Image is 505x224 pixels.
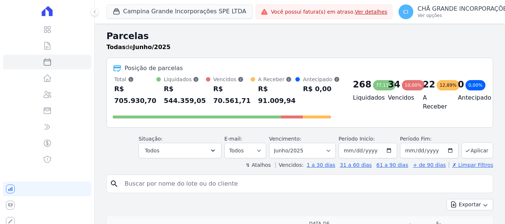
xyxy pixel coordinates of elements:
[376,162,408,168] a: 61 a 90 dias
[388,93,411,102] h4: Vencidos
[465,80,485,90] div: 0,00%
[213,83,251,107] div: R$ 70.561,71
[400,135,458,143] label: Período Fim:
[133,44,171,51] strong: Junho/2025
[447,199,493,210] button: Exportar
[224,136,243,142] label: E-mail:
[106,43,170,52] p: de
[458,79,464,90] div: 0
[458,93,481,102] h4: Antecipado
[125,64,183,73] div: Posição de parcelas
[139,143,221,158] button: Todos
[303,76,339,83] div: Antecipado
[355,9,387,15] a: Ver detalhes
[307,162,335,168] a: 1 a 30 dias
[139,136,163,142] label: Situação:
[114,76,156,83] div: Total
[164,83,206,107] div: R$ 544.359,05
[110,179,119,188] i: search
[423,79,435,90] div: 22
[403,9,409,14] span: CI
[106,4,253,18] button: Campina Grande Incorporações SPE LTDA
[353,93,376,102] h4: Liquidados
[449,162,493,168] a: ✗ Limpar Filtros
[339,136,375,142] label: Período Inicío:
[213,76,251,83] div: Vencidos
[413,162,446,168] a: + de 90 dias
[373,80,396,90] div: 77,11%
[120,176,490,191] input: Buscar por nome do lote ou do cliente
[402,80,425,90] div: 10,00%
[353,79,372,90] div: 268
[258,83,295,107] div: R$ 91.009,94
[106,30,493,43] h2: Parcelas
[388,79,400,90] div: 34
[164,76,206,83] div: Liquidados
[275,162,304,168] label: Vencidos:
[461,142,493,158] button: Aplicar
[245,162,271,168] label: ↯ Atalhos
[271,8,387,16] span: Você possui fatura(s) em atraso.
[423,93,446,111] h4: A Receber
[258,76,295,83] div: A Receber
[437,80,460,90] div: 12,89%
[106,44,126,51] strong: Todas
[114,83,156,107] div: R$ 705.930,70
[303,83,339,95] div: R$ 0,00
[145,146,159,155] span: Todos
[269,136,301,142] label: Vencimento:
[340,162,372,168] a: 31 a 60 dias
